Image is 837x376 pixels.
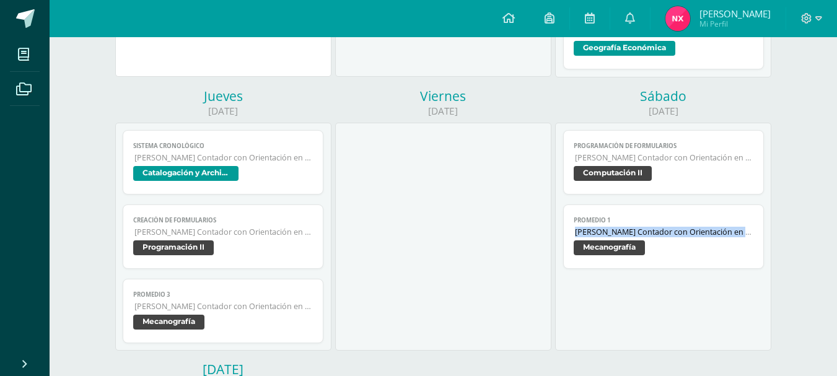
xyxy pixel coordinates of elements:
[574,216,754,224] span: Promedio 1
[575,227,754,237] span: [PERSON_NAME] Contador con Orientación en Computación
[563,204,765,269] a: Promedio 1[PERSON_NAME] Contador con Orientación en ComputaciónMecanografía
[563,5,765,69] a: TRABAJO #1 - DIVISIÓN POLÍTICA DEL MUNDO[PERSON_NAME] Contador con Orientación en ComputaciónGeog...
[665,6,690,31] img: c19c4068141e8cbf06dc7f04dc57d6c3.png
[699,19,771,29] span: Mi Perfil
[134,301,313,312] span: [PERSON_NAME] Contador con Orientación en Computación
[133,315,204,330] span: Mecanografía
[555,87,771,105] div: Sábado
[555,105,771,118] div: [DATE]
[563,130,765,195] a: Programación de formularios[PERSON_NAME] Contador con Orientación en ComputaciónComputación II
[133,216,313,224] span: Creación de formularios
[123,130,324,195] a: Sistema Cronológico[PERSON_NAME] Contador con Orientación en ComputaciónCatalogación y Archivo
[699,7,771,20] span: [PERSON_NAME]
[133,240,214,255] span: Programación II
[575,152,754,163] span: [PERSON_NAME] Contador con Orientación en Computación
[134,227,313,237] span: [PERSON_NAME] Contador con Orientación en Computación
[335,87,551,105] div: Viernes
[123,279,324,343] a: Promedio 3[PERSON_NAME] Contador con Orientación en ComputaciónMecanografía
[574,41,675,56] span: Geografía Económica
[133,166,239,181] span: Catalogación y Archivo
[115,87,331,105] div: Jueves
[123,204,324,269] a: Creación de formularios[PERSON_NAME] Contador con Orientación en ComputaciónProgramación II
[574,240,645,255] span: Mecanografía
[574,142,754,150] span: Programación de formularios
[134,152,313,163] span: [PERSON_NAME] Contador con Orientación en Computación
[574,166,652,181] span: Computación II
[133,142,313,150] span: Sistema Cronológico
[335,105,551,118] div: [DATE]
[133,291,313,299] span: Promedio 3
[115,105,331,118] div: [DATE]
